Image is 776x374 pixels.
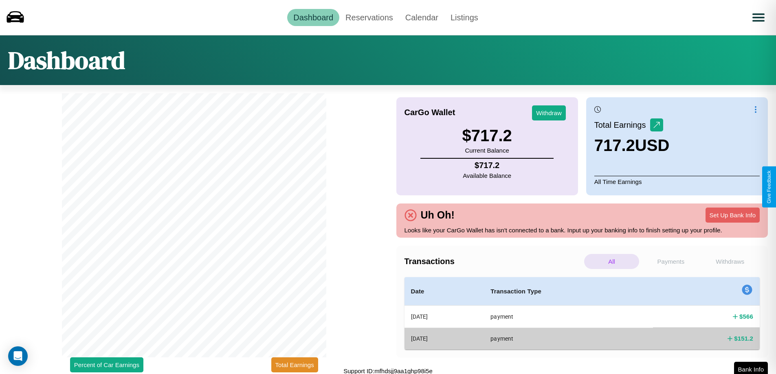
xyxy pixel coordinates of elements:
[594,136,670,155] h3: 717.2 USD
[399,9,444,26] a: Calendar
[8,44,125,77] h1: Dashboard
[739,312,753,321] h4: $ 566
[404,257,582,266] h4: Transactions
[404,108,455,117] h4: CarGo Wallet
[766,171,772,203] div: Give Feedback
[532,105,566,120] button: Withdraw
[734,334,753,343] h4: $ 151.2
[594,118,650,132] p: Total Earnings
[444,9,484,26] a: Listings
[404,328,484,349] th: [DATE]
[484,306,653,328] th: payment
[70,357,143,372] button: Percent of Car Earnings
[404,277,760,350] table: simple table
[271,357,318,372] button: Total Earnings
[462,145,512,156] p: Current Balance
[8,346,28,366] div: Open Intercom Messenger
[417,209,459,221] h4: Uh Oh!
[287,9,339,26] a: Dashboard
[490,287,646,296] h4: Transaction Type
[404,306,484,328] th: [DATE]
[703,254,758,269] p: Withdraws
[594,176,760,187] p: All Time Earnings
[339,9,399,26] a: Reservations
[411,287,478,296] h4: Date
[747,6,770,29] button: Open menu
[584,254,639,269] p: All
[484,328,653,349] th: payment
[462,127,512,145] h3: $ 717.2
[643,254,698,269] p: Payments
[463,170,511,181] p: Available Balance
[706,208,760,223] button: Set Up Bank Info
[463,161,511,170] h4: $ 717.2
[404,225,760,236] p: Looks like your CarGo Wallet has isn't connected to a bank. Input up your banking info to finish ...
